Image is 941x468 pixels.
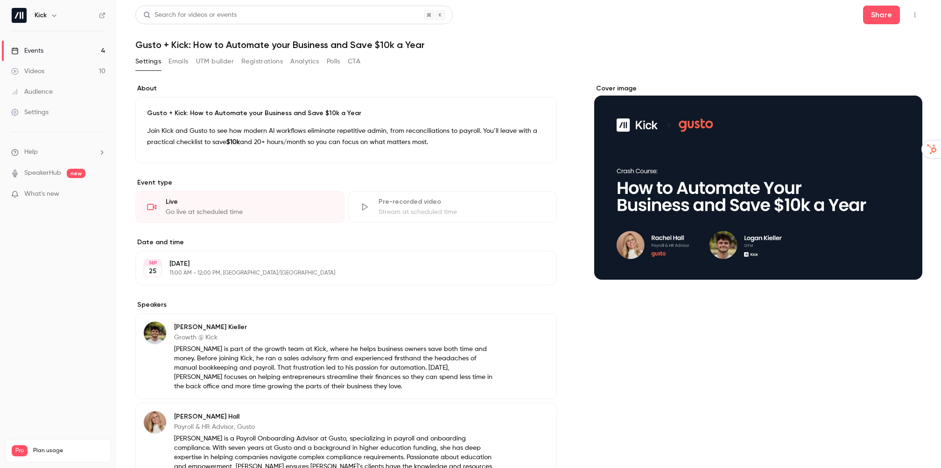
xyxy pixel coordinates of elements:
label: Date and time [135,238,557,247]
button: Polls [327,54,340,69]
div: Go live at scheduled time [166,207,333,217]
p: [DATE] [169,259,507,268]
div: Live [166,197,333,206]
div: Search for videos or events [143,10,237,20]
div: Pre-recorded video [379,197,546,206]
div: Pre-recorded videoStream at scheduled time [348,191,557,223]
iframe: Noticeable Trigger [94,190,105,199]
div: SEP [144,260,161,266]
button: Settings [135,54,161,69]
h1: Gusto + Kick: How to Automate your Business and Save $10k a Year [135,39,922,50]
section: Cover image [594,84,922,280]
div: Events [11,46,43,55]
p: Event type [135,178,557,187]
a: SpeakerHub [24,168,61,178]
img: Logan Kieller [144,322,166,344]
div: Logan Kieller[PERSON_NAME] KiellerGrowth @ Kick[PERSON_NAME] is part of the growth team at Kick, ... [135,313,557,399]
p: Join Kick and Gusto to see how modern AI workflows eliminate repetitive admin, from reconciliatio... [147,125,545,148]
p: 25 [149,267,156,276]
div: Stream at scheduled time [379,207,546,217]
span: Plan usage [33,447,105,454]
p: Gusto + Kick: How to Automate your Business and Save $10k a Year [147,109,545,118]
div: Settings [11,108,49,117]
li: help-dropdown-opener [11,147,105,157]
h6: Kick [35,11,47,20]
p: 11:00 AM - 12:00 PM, [GEOGRAPHIC_DATA]/[GEOGRAPHIC_DATA] [169,269,507,277]
label: Cover image [594,84,922,93]
p: [PERSON_NAME] Hall [174,412,496,421]
p: Growth @ Kick [174,333,496,342]
strong: $10k [226,139,240,145]
div: LiveGo live at scheduled time [135,191,344,223]
button: Emails [169,54,188,69]
button: CTA [348,54,360,69]
span: new [67,169,85,178]
label: About [135,84,557,93]
p: Payroll & HR Advisor, Gusto [174,422,496,432]
img: Rachel Hall [144,411,166,434]
button: Share [863,6,900,24]
div: Audience [11,87,53,96]
img: Kick [12,8,27,23]
span: Help [24,147,38,157]
button: UTM builder [196,54,234,69]
button: Registrations [241,54,283,69]
span: What's new [24,189,59,199]
span: Pro [12,445,28,456]
button: Analytics [290,54,319,69]
div: Videos [11,67,44,76]
p: [PERSON_NAME] Kieller [174,323,496,332]
label: Speakers [135,300,557,310]
p: [PERSON_NAME] is part of the growth team at Kick, where he helps business owners save both time a... [174,344,496,391]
